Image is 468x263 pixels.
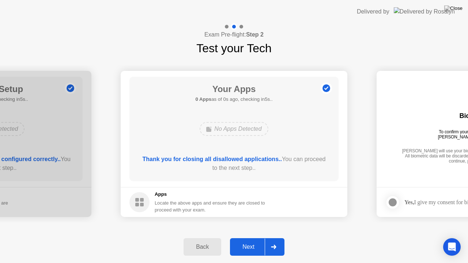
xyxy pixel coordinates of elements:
button: Next [230,238,284,256]
div: Locate the above apps and ensure they are closed to proceed with your exam. [155,199,265,213]
div: No Apps Detected [200,122,268,136]
h5: Apps [155,191,265,198]
button: Back [184,238,221,256]
h4: Exam Pre-flight: [204,30,264,39]
div: Back [186,244,219,250]
b: 0 Apps [195,96,211,102]
h5: as of 0s ago, checking in5s.. [195,96,272,103]
b: Thank you for closing all disallowed applications.. [143,156,282,162]
strong: Yes, [404,199,414,205]
h1: Your Apps [195,83,272,96]
img: Delivered by Rosalyn [394,7,455,16]
h1: Test your Tech [196,39,272,57]
div: You can proceed to the next step.. [140,155,328,172]
b: Step 2 [246,31,264,38]
div: Next [232,244,265,250]
div: Open Intercom Messenger [443,238,461,256]
img: Close [444,5,463,11]
div: Delivered by [357,7,389,16]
